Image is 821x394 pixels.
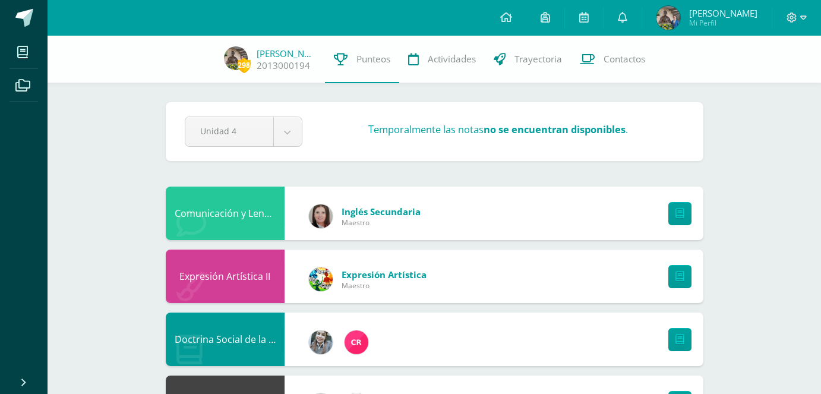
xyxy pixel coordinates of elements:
strong: no se encuentran disponibles [484,122,626,136]
span: 298 [238,58,251,73]
h3: Temporalmente las notas . [368,122,628,136]
a: 2013000194 [257,59,310,72]
div: Expresión Artística II [166,250,285,303]
img: cba4c69ace659ae4cf02a5761d9a2473.png [309,330,333,354]
div: Doctrina Social de la Iglesia [166,313,285,366]
span: [PERSON_NAME] [689,7,757,19]
div: Comunicación y Lenguaje L3 Inglés [166,187,285,240]
img: 9f0d10eeb98f7228f393c0714d2f0f5b.png [224,46,248,70]
img: 159e24a6ecedfdf8f489544946a573f0.png [309,267,333,291]
a: [PERSON_NAME] [257,48,316,59]
span: Maestro [342,280,427,291]
a: Punteos [325,36,399,83]
span: Maestro [342,218,421,228]
span: Inglés Secundaria [342,206,421,218]
span: Contactos [604,53,645,65]
a: Contactos [571,36,654,83]
span: Expresión Artística [342,269,427,280]
span: Trayectoria [514,53,562,65]
span: Punteos [356,53,390,65]
a: Actividades [399,36,485,83]
img: 9f0d10eeb98f7228f393c0714d2f0f5b.png [656,6,680,30]
span: Unidad 4 [200,117,258,145]
span: Actividades [428,53,476,65]
a: Trayectoria [485,36,571,83]
img: 8af0450cf43d44e38c4a1497329761f3.png [309,204,333,228]
img: 866c3f3dc5f3efb798120d7ad13644d9.png [345,330,368,354]
span: Mi Perfil [689,18,757,28]
a: Unidad 4 [185,117,302,146]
